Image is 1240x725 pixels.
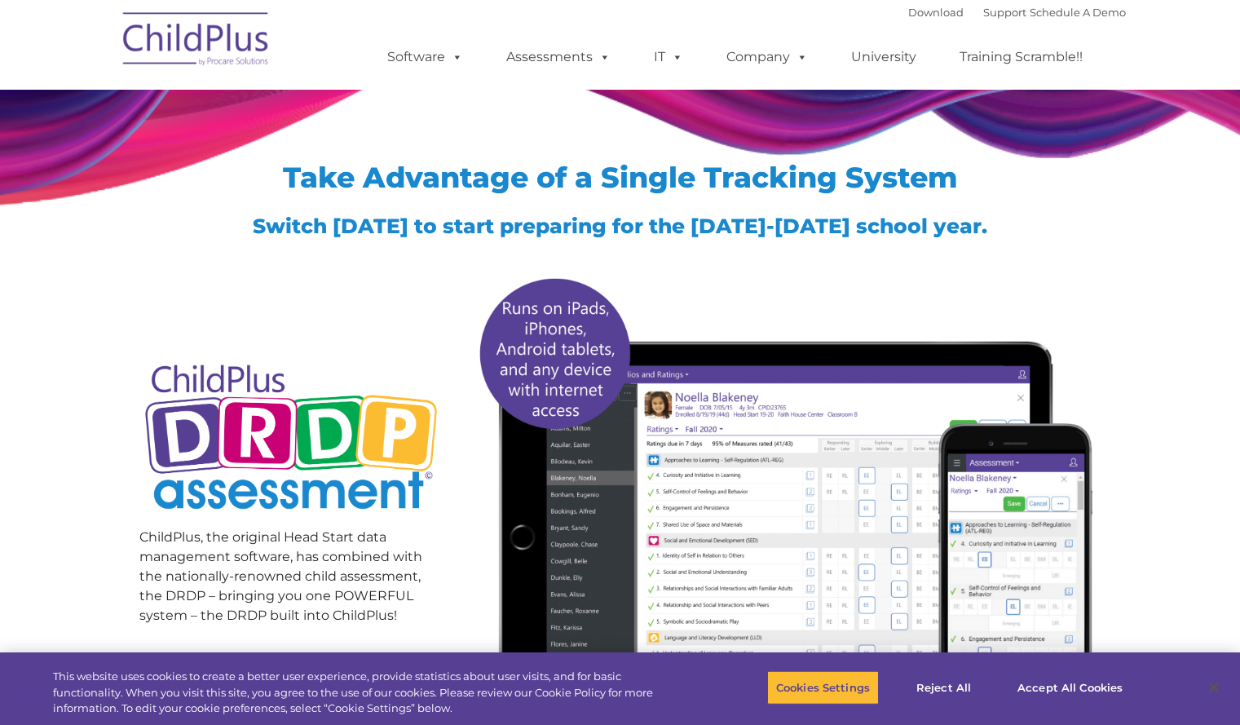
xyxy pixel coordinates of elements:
[1008,670,1132,705] button: Accept All Cookies
[638,41,699,73] a: IT
[983,6,1026,19] a: Support
[1030,6,1126,19] a: Schedule A Demo
[283,160,958,195] span: Take Advantage of a Single Tracking System
[139,529,422,623] span: ChildPlus, the original Head Start data management software, has combined with the nationally-ren...
[253,214,987,238] span: Switch [DATE] to start preparing for the [DATE]-[DATE] school year.
[908,6,1126,19] font: |
[371,41,479,73] a: Software
[943,41,1099,73] a: Training Scramble!!
[835,41,933,73] a: University
[139,347,443,532] img: Copyright - DRDP Logo
[893,670,995,705] button: Reject All
[710,41,824,73] a: Company
[115,1,278,82] img: ChildPlus by Procare Solutions
[1196,670,1232,705] button: Close
[53,669,682,717] div: This website uses cookies to create a better user experience, provide statistics about user visit...
[908,6,964,19] a: Download
[767,670,879,705] button: Cookies Settings
[490,41,627,73] a: Assessments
